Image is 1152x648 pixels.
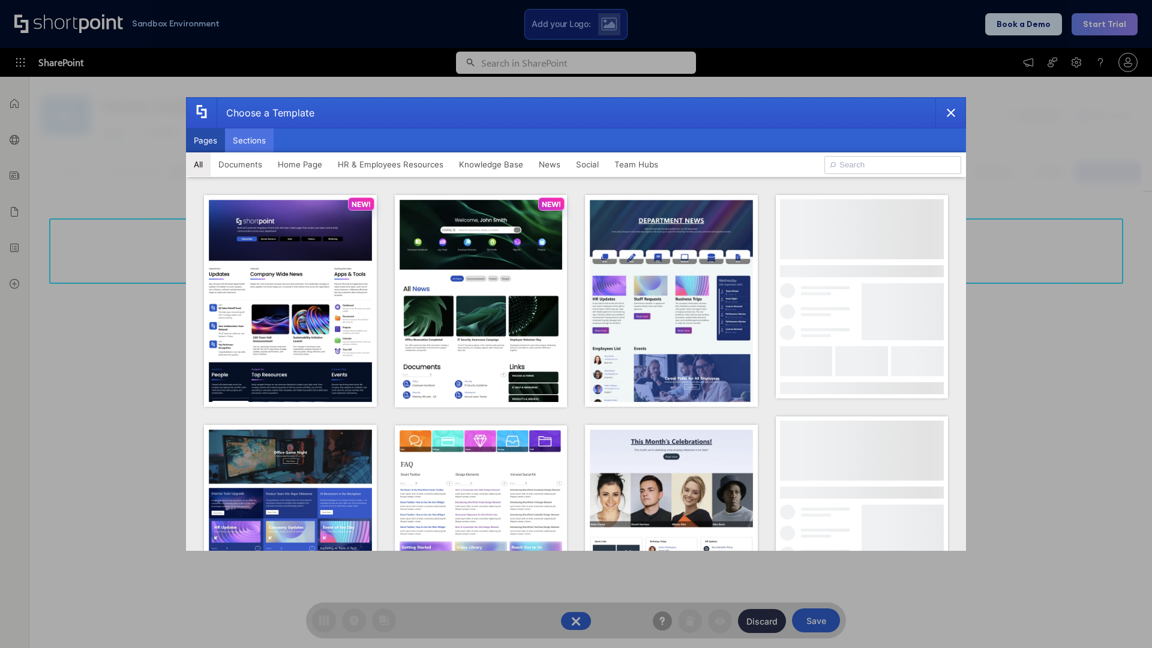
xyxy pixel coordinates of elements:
button: All [186,152,211,176]
input: Search [824,156,961,174]
p: NEW! [542,200,561,209]
button: News [531,152,568,176]
button: HR & Employees Resources [330,152,451,176]
button: Social [568,152,607,176]
button: Sections [225,128,274,152]
div: template selector [186,97,966,551]
iframe: Chat Widget [1092,590,1152,648]
div: Choose a Template [217,98,314,128]
button: Home Page [270,152,330,176]
button: Pages [186,128,225,152]
button: Documents [211,152,270,176]
button: Knowledge Base [451,152,531,176]
button: Team Hubs [607,152,666,176]
p: NEW! [352,200,371,209]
